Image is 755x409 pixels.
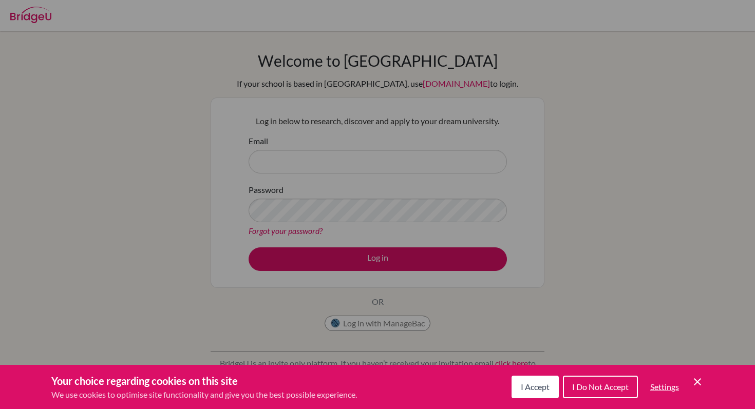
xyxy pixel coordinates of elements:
button: I Do Not Accept [563,376,638,398]
h3: Your choice regarding cookies on this site [51,373,357,388]
span: I Do Not Accept [572,382,629,392]
button: I Accept [512,376,559,398]
button: Save and close [691,376,704,388]
p: We use cookies to optimise site functionality and give you the best possible experience. [51,388,357,401]
span: Settings [650,382,679,392]
button: Settings [642,377,687,397]
span: I Accept [521,382,550,392]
